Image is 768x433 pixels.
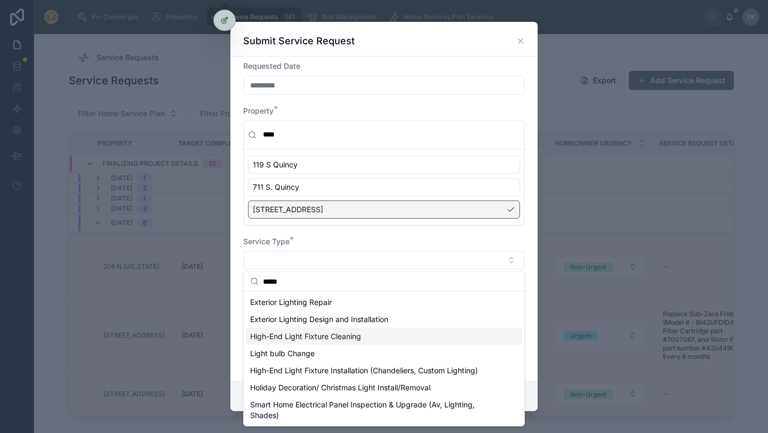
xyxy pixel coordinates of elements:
[253,204,323,215] span: [STREET_ADDRESS]
[244,149,524,225] div: Suggestions
[250,297,332,308] span: Exterior Lighting Repair
[243,106,274,115] span: Property
[250,365,478,376] span: High-End Light Fixture Installation (Chandeliers, Custom Lighting)
[250,399,505,421] span: Smart Home Electrical Panel Inspection & Upgrade (Av, Lighting, Shades)
[250,314,388,325] span: Exterior Lighting Design and Installation
[243,237,290,246] span: Service Type
[250,331,361,342] span: High-End Light Fixture Cleaning
[250,348,315,359] span: Light bulb Change
[243,35,355,47] h3: Submit Service Request
[253,182,299,193] span: 711 S. Quincy
[250,382,430,393] span: Holiday Decoration/ Christmas Light Install/Removal
[243,251,525,269] button: Select Button
[253,159,298,170] span: 119 S Quincy
[243,61,300,70] span: Requested Date
[244,292,524,426] div: Suggestions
